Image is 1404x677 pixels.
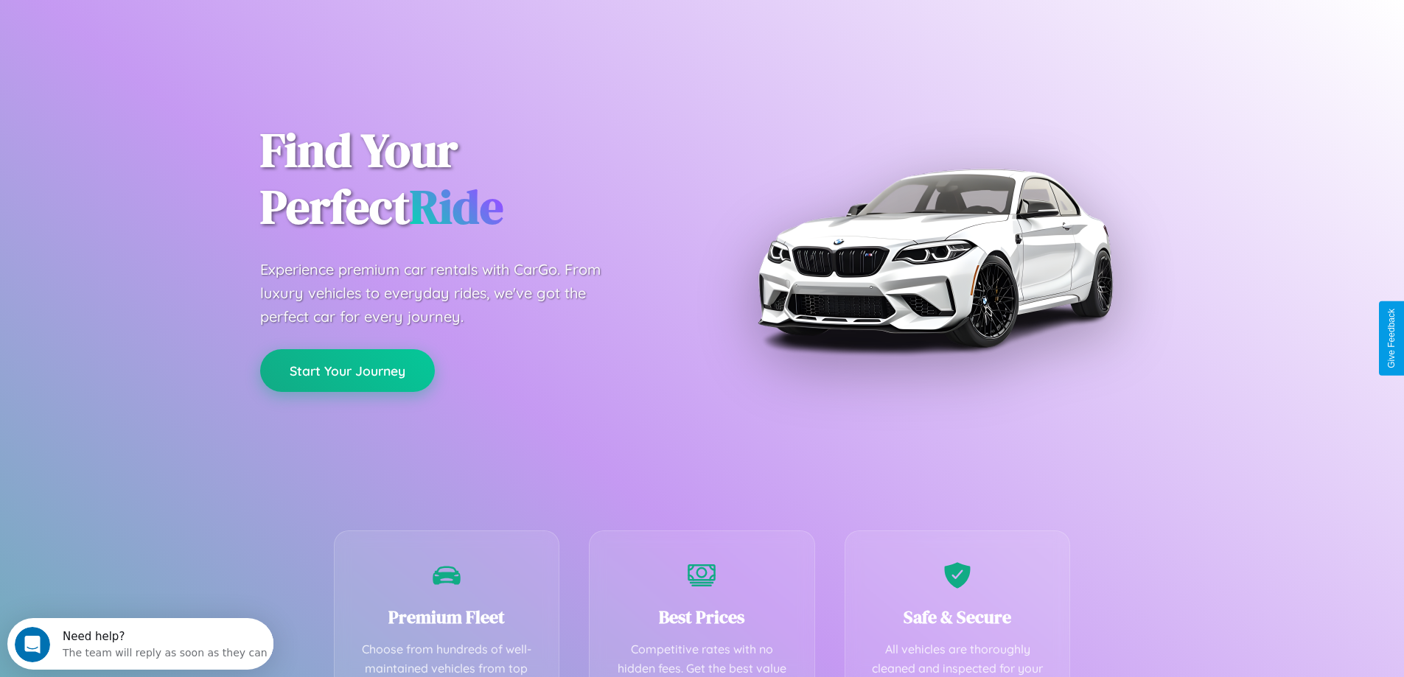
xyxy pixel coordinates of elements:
div: The team will reply as soon as they can [55,24,260,40]
button: Start Your Journey [260,349,435,392]
div: Give Feedback [1386,309,1397,368]
iframe: Intercom live chat discovery launcher [7,618,273,670]
p: Experience premium car rentals with CarGo. From luxury vehicles to everyday rides, we've got the ... [260,258,629,329]
h3: Safe & Secure [867,605,1048,629]
img: Premium BMW car rental vehicle [750,74,1119,442]
div: Need help? [55,13,260,24]
span: Ride [410,175,503,239]
iframe: Intercom live chat [15,627,50,662]
h3: Best Prices [612,605,792,629]
h3: Premium Fleet [357,605,537,629]
div: Open Intercom Messenger [6,6,274,46]
h1: Find Your Perfect [260,122,680,236]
